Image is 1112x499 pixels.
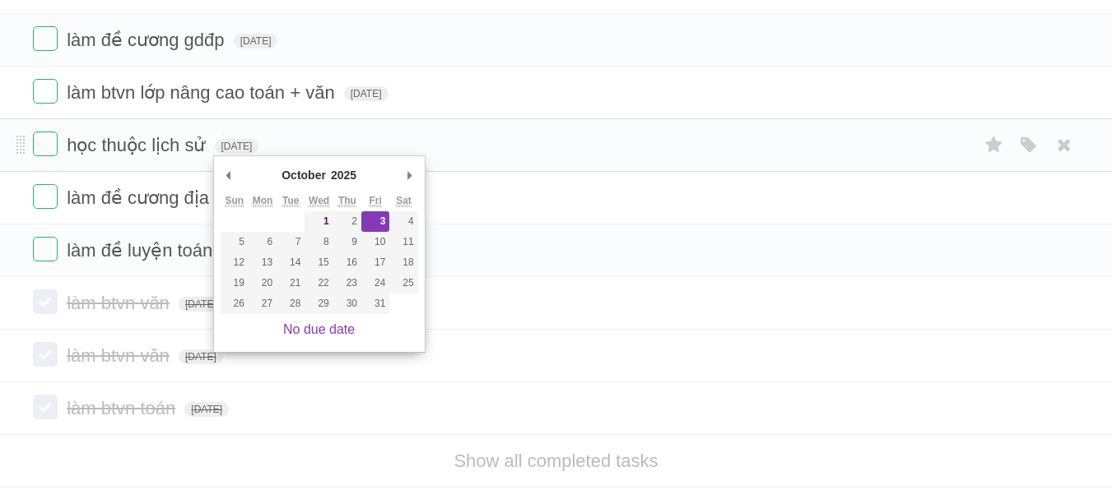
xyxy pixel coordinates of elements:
button: 19 [221,273,249,293]
button: 20 [249,273,277,293]
div: October [279,163,328,187]
button: 11 [389,232,417,252]
button: 17 [361,252,389,273]
button: 25 [389,273,417,293]
span: làm đề cương địa lý [67,187,231,208]
button: 31 [361,293,389,314]
abbr: Sunday [225,195,244,207]
span: làm btvn văn [67,345,174,366]
a: No due date [283,322,355,336]
button: 30 [333,293,361,314]
label: Done [33,237,58,261]
span: làm đề luyện toán trên lớp [67,240,282,261]
button: 4 [389,211,417,232]
button: 9 [333,232,361,252]
button: 14 [277,252,305,273]
button: 5 [221,232,249,252]
button: 29 [305,293,333,314]
button: 24 [361,273,389,293]
button: 26 [221,293,249,314]
button: Previous Month [221,163,237,187]
span: làm đề cương gdđp [67,30,228,50]
label: Done [33,289,58,314]
button: 22 [305,273,333,293]
abbr: Friday [370,195,382,207]
abbr: Wednesday [309,195,329,207]
label: Done [33,395,58,419]
button: 12 [221,252,249,273]
a: Show all completed tasks [454,450,658,471]
button: 8 [305,232,333,252]
button: 23 [333,273,361,293]
button: 7 [277,232,305,252]
button: 3 [361,211,389,232]
abbr: Thursday [338,195,356,207]
span: [DATE] [215,139,259,154]
span: [DATE] [179,297,223,312]
label: Done [33,79,58,104]
label: Done [33,132,58,156]
label: Done [33,342,58,367]
div: 2025 [328,163,359,187]
button: 18 [389,252,417,273]
span: làm btvn toán [67,398,179,418]
button: 27 [249,293,277,314]
span: [DATE] [179,349,223,364]
span: làm btvn lớp nâng cao toán + văn [67,82,339,103]
button: 10 [361,232,389,252]
button: 1 [305,211,333,232]
button: 21 [277,273,305,293]
abbr: Saturday [396,195,412,207]
abbr: Monday [253,195,273,207]
button: 28 [277,293,305,314]
span: [DATE] [234,34,278,49]
abbr: Tuesday [282,195,299,207]
span: [DATE] [344,86,389,101]
button: 2 [333,211,361,232]
span: học thuộc lịch sử [67,135,209,155]
label: Done [33,26,58,51]
button: 6 [249,232,277,252]
button: Next Month [402,163,418,187]
span: làm btvn văn [67,293,174,313]
span: [DATE] [184,402,229,417]
button: 15 [305,252,333,273]
label: Star task [979,132,1010,159]
button: 13 [249,252,277,273]
label: Done [33,184,58,209]
button: 16 [333,252,361,273]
